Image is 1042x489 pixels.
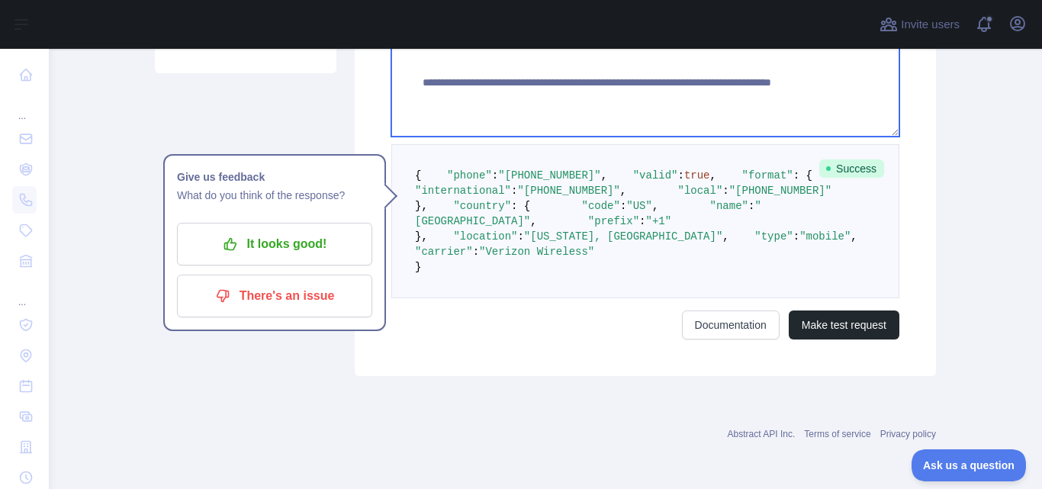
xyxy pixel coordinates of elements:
[524,230,722,243] span: "[US_STATE], [GEOGRAPHIC_DATA]"
[677,169,683,182] span: :
[588,215,639,227] span: "prefix"
[530,215,536,227] span: ,
[415,200,428,212] span: },
[177,223,372,265] button: It looks good!
[415,246,473,258] span: "carrier"
[473,246,479,258] span: :
[793,169,812,182] span: : {
[722,230,728,243] span: ,
[447,169,492,182] span: "phone"
[188,283,361,309] p: There's an issue
[177,168,372,186] h1: Give us feedback
[804,429,870,439] a: Terms of service
[819,159,884,178] span: Success
[453,200,511,212] span: "country"
[729,185,831,197] span: "[PHONE_NUMBER]"
[620,200,626,212] span: :
[177,186,372,204] p: What do you think of the response?
[682,310,780,339] a: Documentation
[453,230,517,243] span: "location"
[177,275,372,317] button: There's an issue
[710,200,748,212] span: "name"
[415,261,421,273] span: }
[492,169,498,182] span: :
[633,169,678,182] span: "valid"
[620,185,626,197] span: ,
[684,169,710,182] span: true
[901,16,960,34] span: Invite users
[479,246,594,258] span: "Verizon Wireless"
[511,185,517,197] span: :
[415,169,421,182] span: {
[876,12,963,37] button: Invite users
[415,185,511,197] span: "international"
[511,200,530,212] span: : {
[677,185,722,197] span: "local"
[12,278,37,308] div: ...
[517,230,523,243] span: :
[793,230,799,243] span: :
[415,230,428,243] span: },
[722,185,728,197] span: :
[799,230,851,243] span: "mobile"
[12,92,37,122] div: ...
[498,169,600,182] span: "[PHONE_NUMBER]"
[742,169,793,182] span: "format"
[789,310,899,339] button: Make test request
[748,200,754,212] span: :
[851,230,857,243] span: ,
[880,429,936,439] a: Privacy policy
[912,449,1027,481] iframe: Toggle Customer Support
[728,429,796,439] a: Abstract API Inc.
[581,200,619,212] span: "code"
[754,230,793,243] span: "type"
[652,200,658,212] span: ,
[645,215,671,227] span: "+1"
[188,231,361,257] p: It looks good!
[517,185,619,197] span: "[PHONE_NUMBER]"
[626,200,652,212] span: "US"
[601,169,607,182] span: ,
[639,215,645,227] span: :
[710,169,716,182] span: ,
